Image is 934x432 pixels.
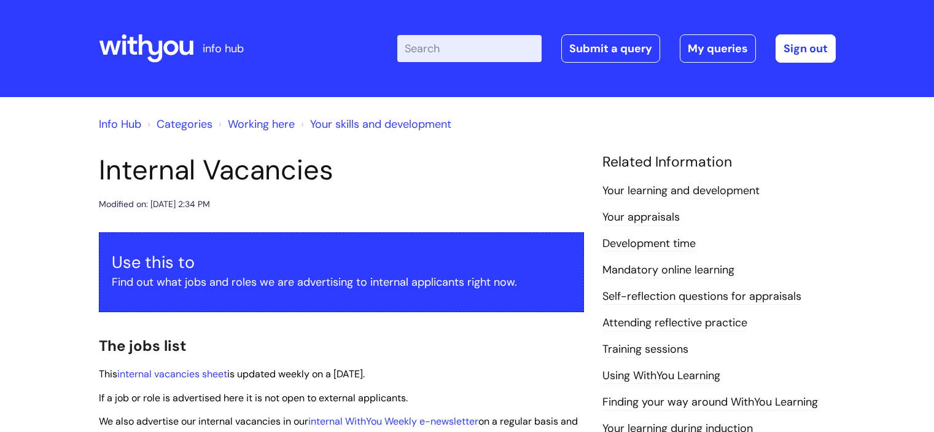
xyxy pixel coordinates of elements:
[602,368,720,384] a: Using WithYou Learning
[308,415,478,428] a: internal WithYou Weekly e-newsletter
[112,272,571,292] p: Find out what jobs and roles we are advertising to internal applicants right now.
[602,183,760,199] a: Your learning and development
[203,39,244,58] p: info hub
[99,367,365,380] span: This is updated weekly on a [DATE].
[602,262,734,278] a: Mandatory online learning
[602,342,688,358] a: Training sessions
[561,34,660,63] a: Submit a query
[117,367,227,380] a: internal vacancies sheet
[99,154,584,187] h1: Internal Vacancies
[310,117,451,132] a: Your skills and development
[228,117,295,132] a: Working here
[776,34,836,63] a: Sign out
[397,34,836,63] div: | -
[602,289,801,305] a: Self-reflection questions for appraisals
[99,117,141,132] a: Info Hub
[602,236,696,252] a: Development time
[99,197,210,212] div: Modified on: [DATE] 2:34 PM
[112,253,571,272] h3: Use this to
[216,114,295,134] li: Working here
[602,154,836,171] h4: Related Information
[602,315,747,331] a: Attending reflective practice
[680,34,756,63] a: My queries
[157,117,212,132] a: Categories
[298,114,451,134] li: Your skills and development
[99,336,186,355] span: The jobs list
[99,391,408,404] span: If a job or role is advertised here it is not open to external applicants.
[602,210,680,226] a: Your appraisals
[397,35,542,62] input: Search
[144,114,212,134] li: Solution home
[602,395,818,410] a: Finding your way around WithYou Learning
